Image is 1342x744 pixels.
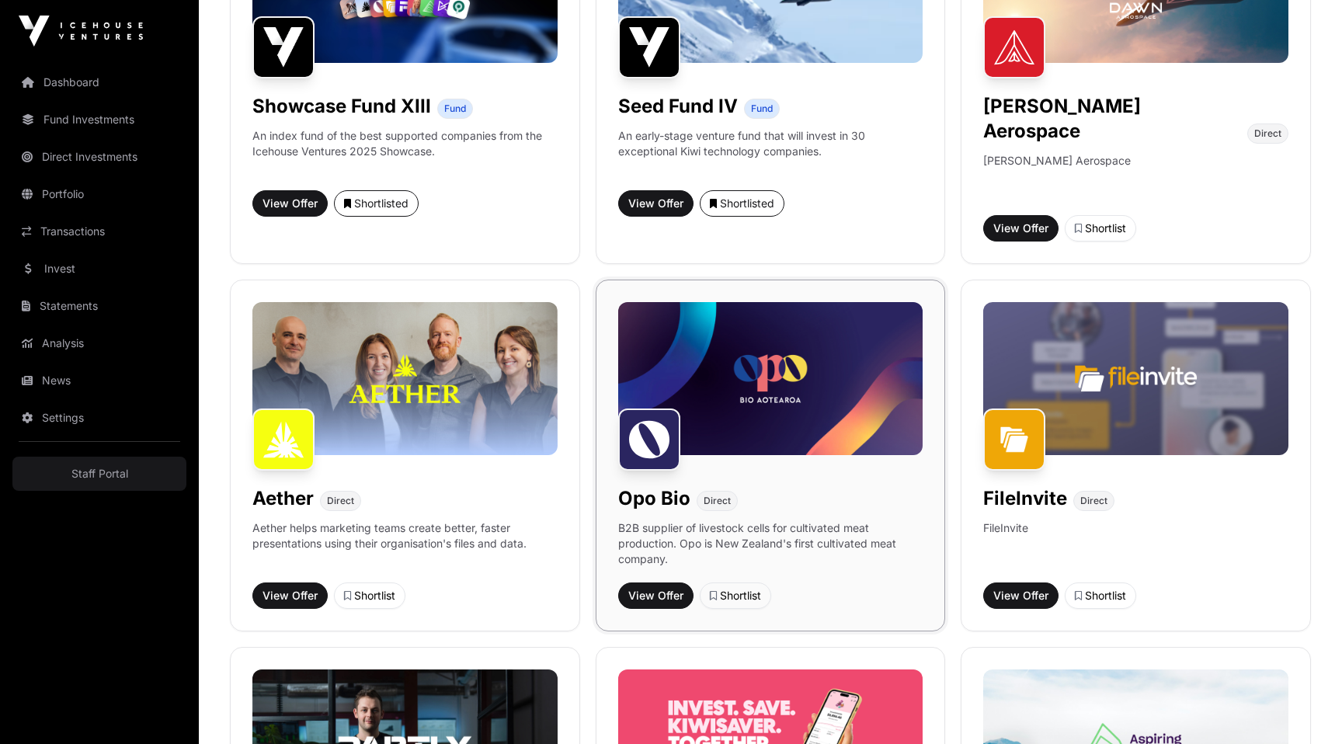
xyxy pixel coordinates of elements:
[618,94,738,119] h1: Seed Fund IV
[628,588,683,603] span: View Offer
[252,128,558,159] p: An index fund of the best supported companies from the Icehouse Ventures 2025 Showcase.
[751,103,773,115] span: Fund
[334,582,405,609] button: Shortlist
[252,486,314,511] h1: Aether
[252,582,328,609] button: View Offer
[1065,582,1136,609] button: Shortlist
[12,289,186,323] a: Statements
[983,409,1045,471] img: FileInvite
[12,177,186,211] a: Portfolio
[19,16,143,47] img: Icehouse Ventures Logo
[993,588,1048,603] span: View Offer
[344,196,409,211] div: Shortlisted
[12,457,186,491] a: Staff Portal
[710,588,761,603] div: Shortlist
[444,103,466,115] span: Fund
[983,94,1241,144] h1: [PERSON_NAME] Aerospace
[983,302,1288,454] img: File-Invite-Banner.jpg
[1080,495,1107,507] span: Direct
[252,16,315,78] img: Showcase Fund XIII
[12,252,186,286] a: Invest
[12,65,186,99] a: Dashboard
[704,495,731,507] span: Direct
[252,409,315,471] img: Aether
[983,215,1059,242] button: View Offer
[1075,221,1126,236] div: Shortlist
[618,16,680,78] img: Seed Fund IV
[618,128,923,159] p: An early-stage venture fund that will invest in 30 exceptional Kiwi technology companies.
[1254,127,1281,140] span: Direct
[618,582,694,609] button: View Offer
[628,196,683,211] span: View Offer
[252,302,558,454] img: Aether-Banner.jpg
[262,588,318,603] span: View Offer
[710,196,774,211] div: Shortlisted
[618,409,680,471] img: Opo Bio
[618,520,923,570] p: B2B supplier of livestock cells for cultivated meat production. Opo is New Zealand's first cultiv...
[12,363,186,398] a: News
[983,153,1131,203] p: [PERSON_NAME] Aerospace
[334,190,419,217] button: Shortlisted
[1065,215,1136,242] button: Shortlist
[983,582,1059,609] button: View Offer
[1075,588,1126,603] div: Shortlist
[700,190,784,217] button: Shortlisted
[983,486,1067,511] h1: FileInvite
[12,140,186,174] a: Direct Investments
[252,94,431,119] h1: Showcase Fund XIII
[12,214,186,249] a: Transactions
[700,582,771,609] button: Shortlist
[252,520,558,570] p: Aether helps marketing teams create better, faster presentations using their organisation's files...
[618,302,923,454] img: Opo-Bio-Banner.jpg
[1264,669,1342,744] iframe: Chat Widget
[12,401,186,435] a: Settings
[983,16,1045,78] img: Dawn Aerospace
[618,190,694,217] button: View Offer
[262,196,318,211] span: View Offer
[993,221,1048,236] span: View Offer
[344,588,395,603] div: Shortlist
[12,326,186,360] a: Analysis
[983,520,1028,570] p: FileInvite
[12,103,186,137] a: Fund Investments
[252,190,328,217] button: View Offer
[327,495,354,507] span: Direct
[618,486,690,511] h1: Opo Bio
